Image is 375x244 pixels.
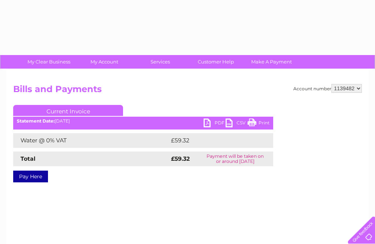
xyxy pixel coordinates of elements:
[19,55,79,69] a: My Clear Business
[241,55,302,69] a: Make A Payment
[74,55,135,69] a: My Account
[130,55,190,69] a: Services
[204,119,226,129] a: PDF
[171,155,190,162] strong: £59.32
[13,84,362,98] h2: Bills and Payments
[226,119,248,129] a: CSV
[169,133,258,148] td: £59.32
[13,119,273,124] div: [DATE]
[293,84,362,93] div: Account number
[21,155,36,162] strong: Total
[13,171,48,182] a: Pay Here
[248,119,270,129] a: Print
[197,152,273,166] td: Payment will be taken on or around [DATE]
[186,55,246,69] a: Customer Help
[13,105,123,116] a: Current Invoice
[17,118,55,124] b: Statement Date:
[13,133,169,148] td: Water @ 0% VAT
